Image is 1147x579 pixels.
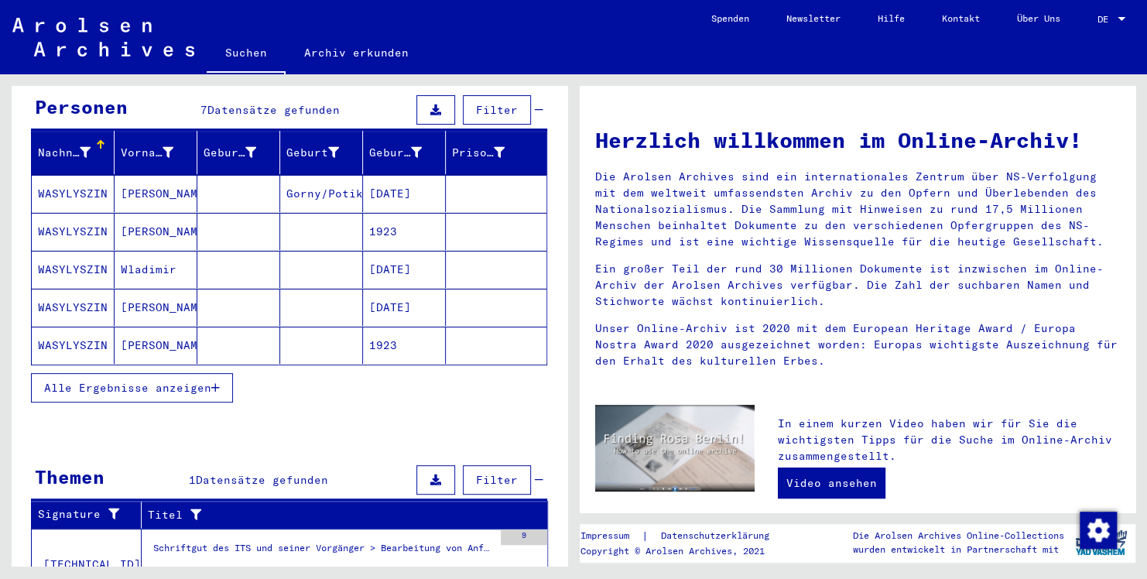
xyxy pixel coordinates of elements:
[153,541,493,563] div: Schriftgut des ITS und seiner Vorgänger > Bearbeitung von Anfragen > Fallbezogene [MEDICAL_DATA] ...
[852,529,1063,543] p: Die Arolsen Archives Online-Collections
[31,373,233,403] button: Alle Ergebnisse anzeigen
[44,381,211,395] span: Alle Ergebnisse anzeigen
[363,327,446,364] mat-cell: 1923
[476,103,518,117] span: Filter
[115,289,197,326] mat-cell: [PERSON_NAME]
[38,502,141,527] div: Signature
[32,251,115,288] mat-cell: WASYLYSZIN
[148,502,529,527] div: Titel
[369,145,422,161] div: Geburtsdatum
[286,34,427,71] a: Archiv erkunden
[1072,523,1130,562] img: yv_logo.png
[196,473,328,487] span: Datensätze gefunden
[369,140,445,165] div: Geburtsdatum
[115,175,197,212] mat-cell: [PERSON_NAME]
[121,145,173,161] div: Vorname
[463,465,531,495] button: Filter
[1097,14,1114,25] span: DE
[595,320,1120,369] p: Unser Online-Archiv ist 2020 mit dem European Heritage Award / Europa Nostra Award 2020 ausgezeic...
[363,289,446,326] mat-cell: [DATE]
[280,131,363,174] mat-header-cell: Geburt‏
[35,463,104,491] div: Themen
[1080,512,1117,549] img: Zustimmung ändern
[38,140,114,165] div: Nachname
[463,95,531,125] button: Filter
[452,140,528,165] div: Prisoner #
[35,93,128,121] div: Personen
[207,103,340,117] span: Datensätze gefunden
[204,145,256,161] div: Geburtsname
[476,473,518,487] span: Filter
[197,131,280,174] mat-header-cell: Geburtsname
[501,529,547,545] div: 9
[207,34,286,74] a: Suchen
[580,528,641,544] a: Impressum
[452,145,505,161] div: Prisoner #
[363,251,446,288] mat-cell: [DATE]
[32,289,115,326] mat-cell: WASYLYSZIN
[286,145,339,161] div: Geburt‏
[115,131,197,174] mat-header-cell: Vorname
[580,528,787,544] div: |
[121,140,197,165] div: Vorname
[778,416,1120,464] p: In einem kurzen Video haben wir für Sie die wichtigsten Tipps für die Suche im Online-Archiv zusa...
[115,213,197,250] mat-cell: [PERSON_NAME]
[363,213,446,250] mat-cell: 1923
[595,405,755,492] img: video.jpg
[32,213,115,250] mat-cell: WASYLYSZIN
[595,124,1120,156] h1: Herzlich willkommen im Online-Archiv!
[363,175,446,212] mat-cell: [DATE]
[115,327,197,364] mat-cell: [PERSON_NAME]
[32,327,115,364] mat-cell: WASYLYSZIN
[38,506,122,522] div: Signature
[32,131,115,174] mat-header-cell: Nachname
[595,261,1120,310] p: Ein großer Teil der rund 30 Millionen Dokumente ist inzwischen im Online-Archiv der Arolsen Archi...
[12,18,194,57] img: Arolsen_neg.svg
[648,528,787,544] a: Datenschutzerklärung
[200,103,207,117] span: 7
[852,543,1063,557] p: wurden entwickelt in Partnerschaft mit
[115,251,197,288] mat-cell: Wladimir
[38,145,91,161] div: Nachname
[595,169,1120,250] p: Die Arolsen Archives sind ein internationales Zentrum über NS-Verfolgung mit dem weltweit umfasse...
[280,175,363,212] mat-cell: Gorny/Potik
[580,544,787,558] p: Copyright © Arolsen Archives, 2021
[286,140,362,165] div: Geburt‏
[204,140,279,165] div: Geburtsname
[32,175,115,212] mat-cell: WASYLYSZIN
[363,131,446,174] mat-header-cell: Geburtsdatum
[446,131,546,174] mat-header-cell: Prisoner #
[778,468,885,498] a: Video ansehen
[189,473,196,487] span: 1
[148,507,509,523] div: Titel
